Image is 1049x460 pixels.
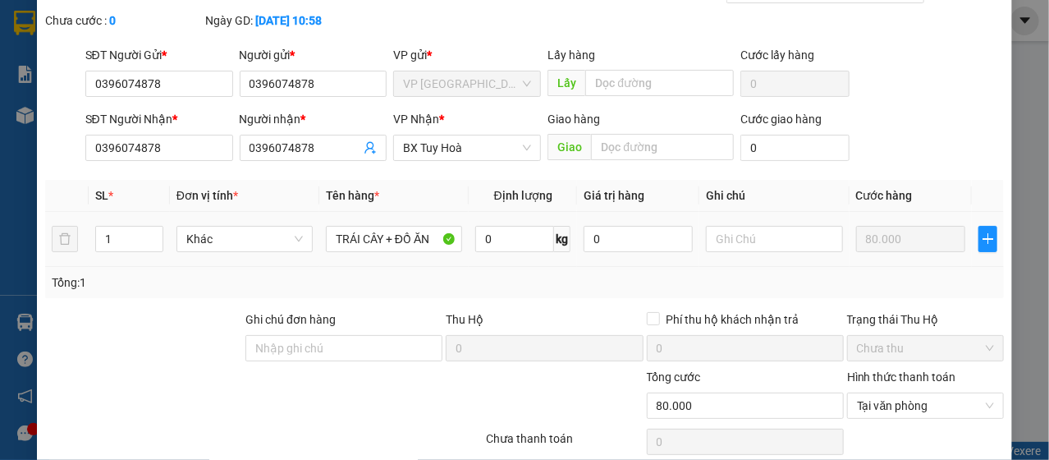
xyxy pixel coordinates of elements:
span: Đơn vị tính [176,189,238,202]
input: Dọc đường [591,134,734,160]
div: SĐT Người Nhận [85,110,233,128]
span: kg [554,226,570,252]
span: Giao [547,134,591,160]
div: Người nhận [240,110,387,128]
div: Người gửi [240,46,387,64]
input: VD: Bàn, Ghế [326,226,462,252]
span: plus [979,232,996,246]
span: Chưa thu [857,336,994,361]
li: VP VP [GEOGRAPHIC_DATA] xe Limousine [8,89,113,143]
span: Lấy [547,70,585,96]
th: Ghi chú [699,180,849,212]
div: Ngày GD: [205,11,362,30]
span: Tên hàng [326,189,379,202]
div: Tổng: 1 [52,274,406,292]
label: Hình thức thanh toán [847,370,956,384]
span: Giao hàng [547,113,600,126]
span: Phí thu hộ khách nhận trả [660,310,806,329]
input: 0 [856,226,966,252]
input: Ghi Chú [706,226,842,252]
b: 0 [109,14,116,27]
span: Thu Hộ [446,313,483,326]
span: Tại văn phòng [857,393,994,418]
span: SL [95,189,108,202]
button: delete [52,226,78,252]
span: Khác [186,227,303,251]
span: Lấy hàng [547,48,595,62]
input: Cước giao hàng [740,135,850,161]
input: Dọc đường [585,70,734,96]
li: Cúc Tùng Limousine [8,8,238,70]
div: Trạng thái Thu Hộ [847,310,1004,329]
span: VP Nha Trang xe Limousine [403,71,531,96]
button: plus [978,226,997,252]
input: Cước lấy hàng [740,71,850,97]
span: BX Tuy Hoà [403,136,531,160]
span: Cước hàng [856,189,913,202]
span: environment [113,110,125,122]
span: Giá trị hàng [584,189,644,202]
li: VP BX Tuy Hoà [113,89,218,107]
span: Tổng cước [647,370,701,384]
b: [DATE] 10:58 [255,14,322,27]
div: VP gửi [393,46,541,64]
div: SĐT Người Gửi [85,46,233,64]
div: Chưa thanh toán [484,430,644,458]
div: Chưa cước : [45,11,202,30]
span: VP Nhận [393,113,439,126]
span: user-add [364,141,377,154]
span: Định lượng [494,189,552,202]
label: Cước lấy hàng [740,48,814,62]
label: Ghi chú đơn hàng [245,313,336,326]
label: Cước giao hàng [740,113,822,126]
input: Ghi chú đơn hàng [245,335,442,361]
